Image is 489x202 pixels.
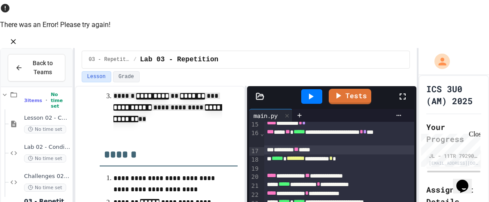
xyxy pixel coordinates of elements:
span: • [46,97,47,104]
span: Lab 03 - Repetition [140,54,218,65]
span: No time set [24,125,66,133]
div: main.py [249,109,293,122]
div: 16 [249,129,260,147]
div: main.py [249,111,282,120]
span: Lesson 02 - Conditional Statements (if) [24,115,70,122]
span: 03 - Repetition (while and for) [89,56,130,63]
div: 19 [249,165,260,173]
h2: Your Progress [426,121,481,145]
div: 15 [249,121,260,130]
span: Lab 02 - Conditionals [24,144,70,151]
span: Fold line [260,130,264,137]
div: 21 [249,182,260,191]
div: 17 [249,147,260,156]
span: 3 items [24,98,42,103]
div: Chat with us now!Close [3,3,59,54]
span: No time set [51,92,70,109]
div: 20 [249,173,260,182]
span: No time set [24,154,66,163]
button: Close [7,35,20,48]
h1: ICS 3U0 (AM) 2025 [426,83,481,107]
div: 22 [249,191,260,200]
iframe: chat widget [418,130,480,167]
span: / [134,56,137,63]
button: Lesson [82,71,111,82]
button: Back to Teams [8,54,65,81]
div: My Account [425,51,452,71]
span: No time set [24,184,66,192]
span: Challenges 02 - Conditionals [24,173,70,180]
a: Tests [329,89,371,104]
span: Back to Teams [28,59,58,77]
button: Grade [113,71,140,82]
iframe: chat widget [453,168,480,193]
div: 18 [249,156,260,165]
